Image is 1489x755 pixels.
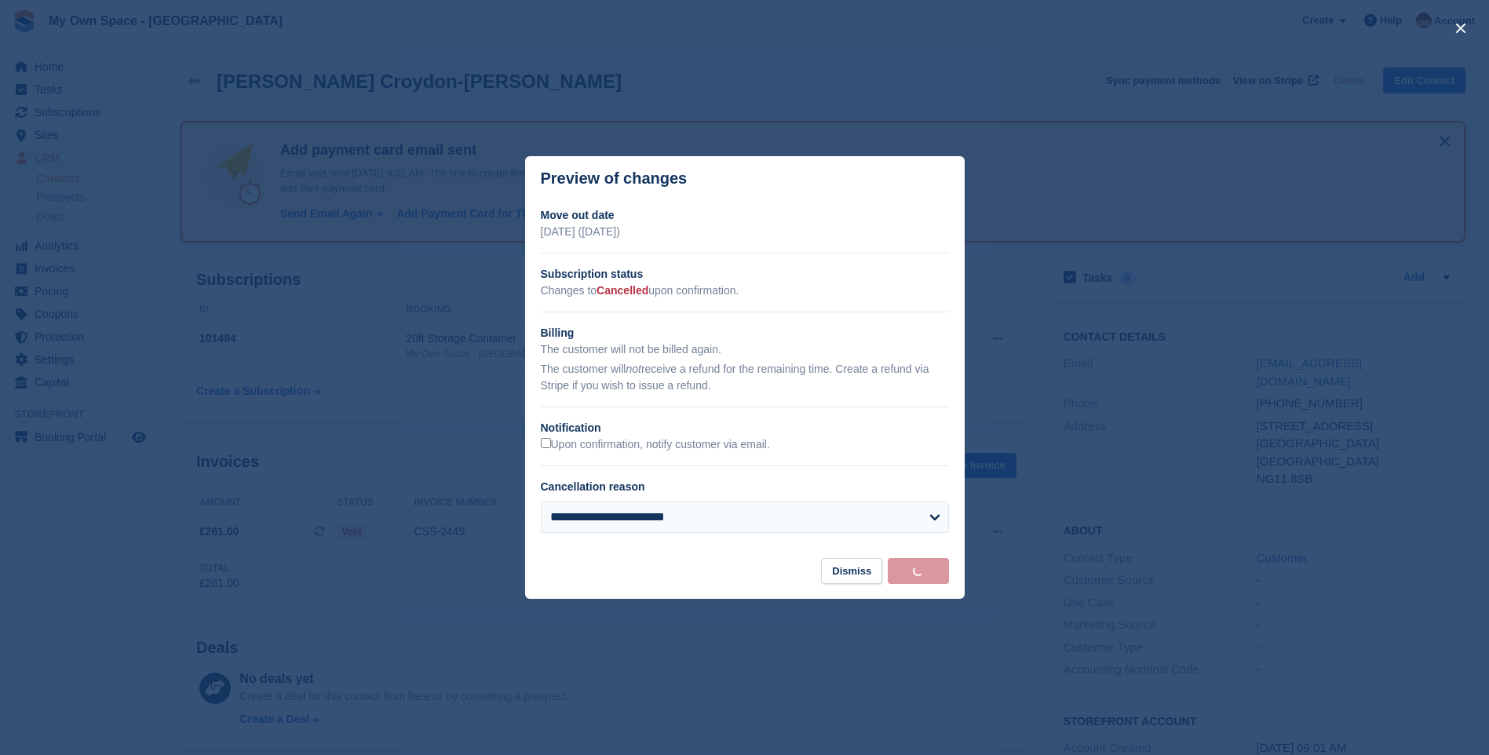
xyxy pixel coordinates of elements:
[541,438,770,452] label: Upon confirmation, notify customer via email.
[541,480,645,493] label: Cancellation reason
[541,341,949,358] p: The customer will not be billed again.
[626,363,640,375] em: not
[541,224,949,240] p: [DATE] ([DATE])
[821,558,882,584] button: Dismiss
[541,207,949,224] h2: Move out date
[541,266,949,283] h2: Subscription status
[541,420,949,436] h2: Notification
[541,361,949,394] p: The customer will receive a refund for the remaining time. Create a refund via Stripe if you wish...
[541,283,949,299] p: Changes to upon confirmation.
[597,284,648,297] span: Cancelled
[541,325,949,341] h2: Billing
[541,170,688,188] p: Preview of changes
[1448,16,1473,41] button: close
[541,438,551,448] input: Upon confirmation, notify customer via email.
